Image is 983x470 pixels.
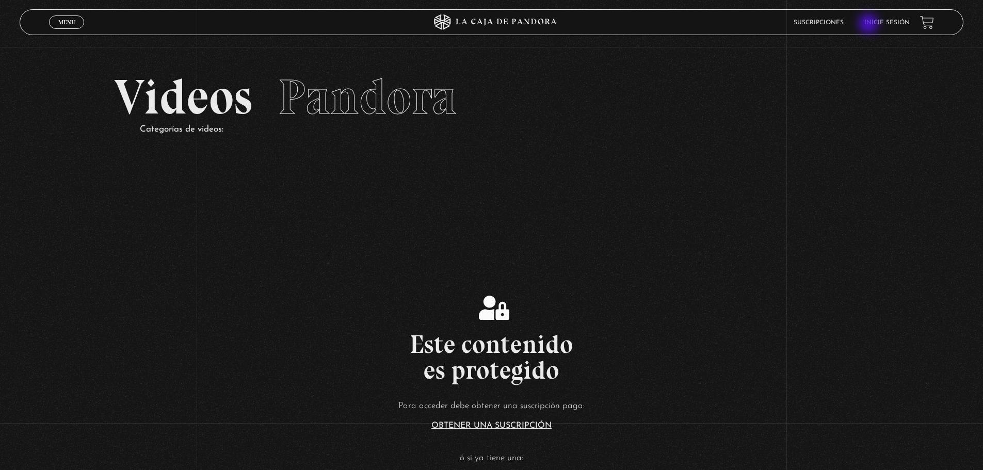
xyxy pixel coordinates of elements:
[920,15,934,29] a: View your shopping cart
[864,20,910,26] a: Inicie sesión
[58,19,75,25] span: Menu
[55,28,79,35] span: Cerrar
[431,422,552,430] a: Obtener una suscripción
[794,20,844,26] a: Suscripciones
[140,122,869,138] p: Categorías de videos:
[114,73,869,122] h2: Videos
[278,68,457,126] span: Pandora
